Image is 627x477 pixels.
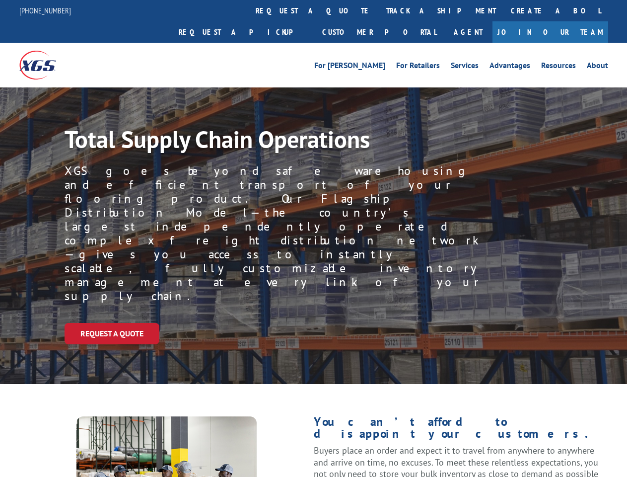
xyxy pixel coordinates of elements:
[444,21,492,43] a: Agent
[315,21,444,43] a: Customer Portal
[541,62,576,73] a: Resources
[587,62,608,73] a: About
[489,62,530,73] a: Advantages
[314,62,385,73] a: For [PERSON_NAME]
[314,416,608,445] h1: You can’t afford to disappoint your customers.
[396,62,440,73] a: For Retailers
[65,127,467,156] h1: Total Supply Chain Operations
[65,164,481,303] p: XGS goes beyond safe warehousing and efficient transport of your flooring product. Our Flagship D...
[492,21,608,43] a: Join Our Team
[171,21,315,43] a: Request a pickup
[19,5,71,15] a: [PHONE_NUMBER]
[65,323,159,344] a: Request a Quote
[451,62,479,73] a: Services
